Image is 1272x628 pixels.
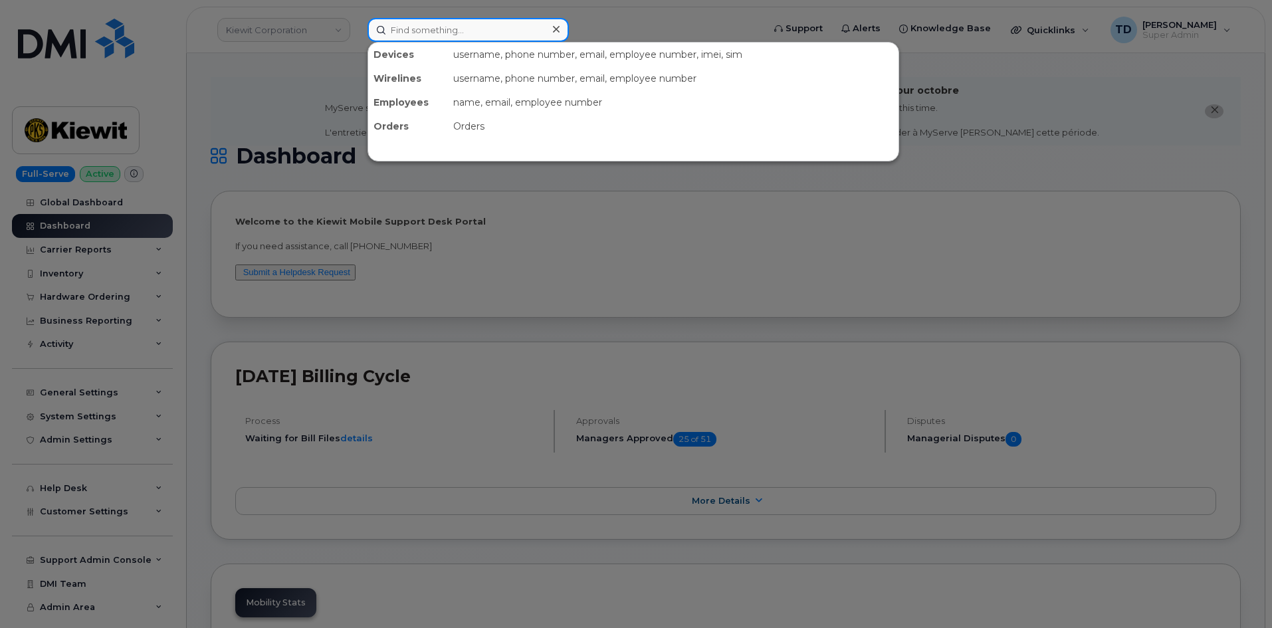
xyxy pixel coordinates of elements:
[368,114,448,138] div: Orders
[448,66,899,90] div: username, phone number, email, employee number
[448,114,899,138] div: Orders
[368,43,448,66] div: Devices
[1214,570,1262,618] iframe: Messenger Launcher
[448,90,899,114] div: name, email, employee number
[448,43,899,66] div: username, phone number, email, employee number, imei, sim
[368,66,448,90] div: Wirelines
[368,90,448,114] div: Employees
